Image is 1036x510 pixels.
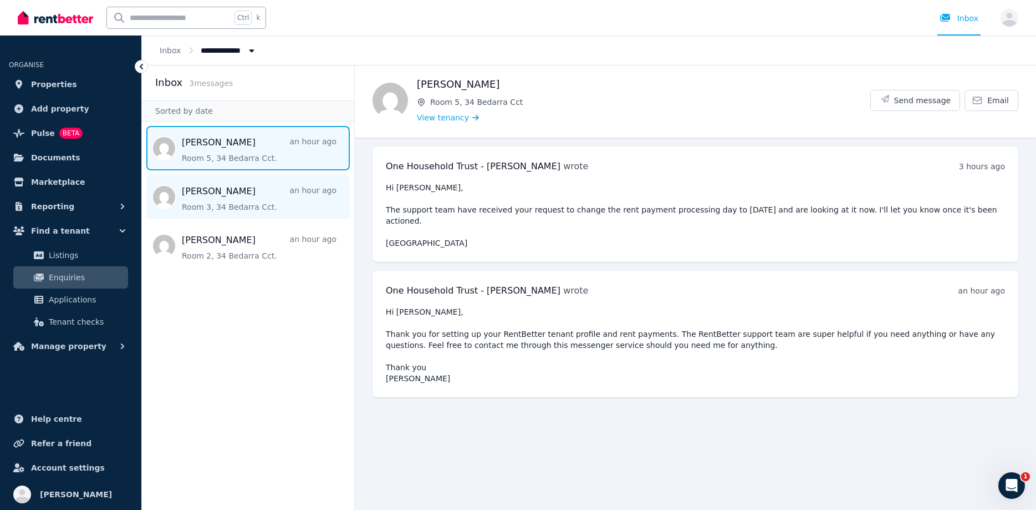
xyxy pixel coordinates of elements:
[386,285,560,296] span: One Household Trust - [PERSON_NAME]
[871,90,960,110] button: Send message
[39,132,104,144] div: [PERSON_NAME]
[386,306,1005,384] pre: Hi [PERSON_NAME], Thank you for setting up your RentBetter tenant profile and rent payments. The ...
[106,132,137,144] div: • [DATE]
[39,80,161,89] span: Did that answer your question?
[13,266,128,289] a: Enquiries
[189,79,233,88] span: 3 message s
[9,408,132,430] a: Help centre
[9,122,132,144] a: PulseBETA
[13,244,128,266] a: Listings
[31,151,80,164] span: Documents
[417,77,870,92] h1: [PERSON_NAME]
[9,171,132,193] a: Marketplace
[31,461,105,474] span: Account settings
[142,36,275,65] nav: Breadcrumb
[182,185,336,213] a: [PERSON_NAME]an hour agoRoom 3, 34 Bedarra Cct.
[11,213,24,226] img: Jodie avatar
[25,374,48,382] span: Home
[31,127,55,140] span: Pulse
[13,289,128,311] a: Applications
[386,182,1005,249] pre: Hi [PERSON_NAME], The support team have received your request to change the rent payment processi...
[49,271,124,284] span: Enquiries
[13,162,35,184] img: Profile image for Rochelle
[195,4,215,24] div: Close
[89,374,132,382] span: Messages
[13,121,35,143] img: Profile image for Earl
[998,472,1025,499] iframe: Intercom live chat
[106,296,137,308] div: • [DATE]
[372,83,408,118] img: Zoe Gasson
[31,175,85,189] span: Marketplace
[40,488,112,501] span: [PERSON_NAME]
[1021,472,1030,481] span: 1
[9,73,132,95] a: Properties
[39,296,104,308] div: [PERSON_NAME]
[31,78,77,91] span: Properties
[37,204,663,213] span: Hey there 👋 Welcome to RentBetter! On RentBetter, taking control and managing your property is ea...
[31,200,74,213] span: Reporting
[39,122,130,130] span: Rate your conversation
[9,220,132,242] button: Find a tenant
[958,286,1005,295] time: an hour ago
[13,39,35,61] img: Profile image for Jeremy
[563,161,588,171] span: wrote
[49,249,124,262] span: Listings
[39,245,65,254] span: thanks
[155,75,182,90] h2: Inbox
[182,234,336,261] a: [PERSON_NAME]an hour agoRoom 2, 34 Bedarra Cct.
[148,346,222,391] button: Help
[74,346,147,391] button: Messages
[39,50,104,62] div: [PERSON_NAME]
[176,374,193,382] span: Help
[182,136,336,164] a: [PERSON_NAME]an hour agoRoom 5, 34 Bedarra Cct.
[13,80,35,102] img: Profile image for The RentBetter Team
[13,285,35,307] img: Profile image for Rochelle
[39,286,483,295] span: I haven’t received a reply, so I’ll go ahead and close the chat, but just open it again if you ne...
[31,340,106,353] span: Manage property
[51,312,171,335] button: Send us a message
[964,90,1018,111] a: Email
[81,214,112,226] div: • [DATE]
[940,13,978,24] div: Inbox
[9,432,132,455] a: Refer a friend
[18,9,93,26] img: RentBetter
[39,39,130,48] span: Rate your conversation
[9,195,132,218] button: Reporting
[9,61,44,69] span: ORGANISE
[31,102,89,115] span: Add property
[894,95,951,106] span: Send message
[417,112,479,123] a: View tenancy
[9,98,132,120] a: Add property
[39,255,104,267] div: [PERSON_NAME]
[142,122,354,272] nav: Message list
[13,244,35,266] img: Profile image for Dan
[234,11,252,25] span: Ctrl
[39,91,121,103] div: The RentBetter Team
[13,311,128,333] a: Tenant checks
[959,162,1005,171] time: 3 hours ago
[106,50,137,62] div: • 1h ago
[124,91,155,103] div: • [DATE]
[256,13,260,22] span: k
[82,5,142,24] h1: Messages
[563,285,588,296] span: wrote
[39,163,130,171] span: Rate your conversation
[49,315,124,329] span: Tenant checks
[430,97,870,108] span: Room 5, 34 Bedarra Cct
[16,204,29,218] img: Rochelle avatar
[106,255,137,267] div: • [DATE]
[49,293,124,306] span: Applications
[106,173,137,185] div: • [DATE]
[9,457,132,479] a: Account settings
[417,112,469,123] span: View tenancy
[31,224,90,238] span: Find a tenant
[31,412,82,426] span: Help centre
[37,214,79,226] div: RentBetter
[31,437,91,450] span: Refer a friend
[9,147,132,169] a: Documents
[59,128,83,139] span: BETA
[21,213,34,226] img: Jeremy avatar
[386,161,560,171] span: One Household Trust - [PERSON_NAME]
[142,100,354,122] div: Sorted by date
[9,335,132,357] button: Manage property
